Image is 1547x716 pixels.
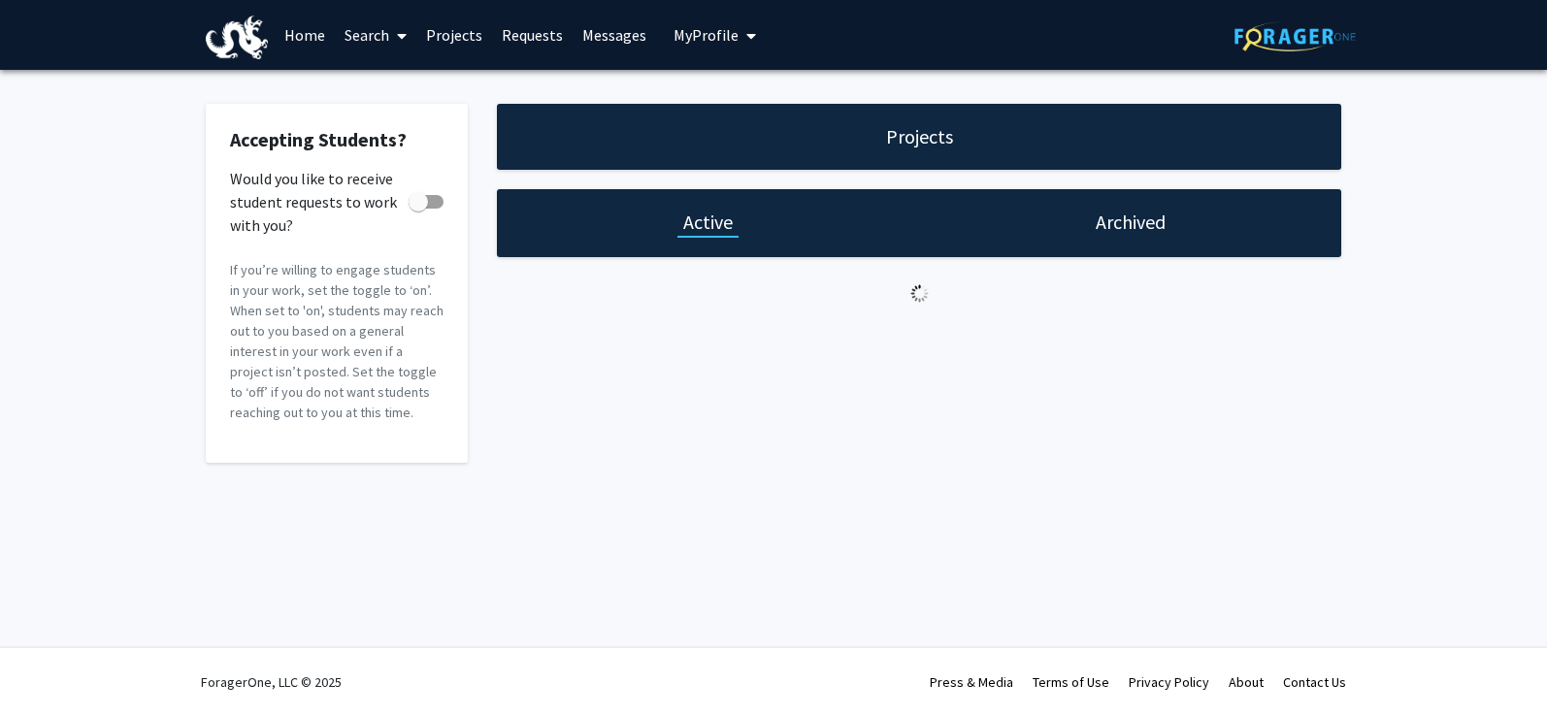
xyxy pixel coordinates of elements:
[492,1,573,69] a: Requests
[230,128,444,151] h2: Accepting Students?
[886,123,953,150] h1: Projects
[335,1,416,69] a: Search
[1283,673,1346,691] a: Contact Us
[683,209,733,236] h1: Active
[206,16,268,59] img: Drexel University Logo
[1234,21,1356,51] img: ForagerOne Logo
[15,629,82,701] iframe: Chat
[275,1,335,69] a: Home
[230,167,401,237] span: Would you like to receive student requests to work with you?
[230,260,444,423] p: If you’re willing to engage students in your work, set the toggle to ‘on’. When set to 'on', stud...
[416,1,492,69] a: Projects
[1229,673,1264,691] a: About
[201,648,342,716] div: ForagerOne, LLC © 2025
[1096,209,1166,236] h1: Archived
[1033,673,1109,691] a: Terms of Use
[1129,673,1209,691] a: Privacy Policy
[573,1,656,69] a: Messages
[674,25,739,45] span: My Profile
[930,673,1013,691] a: Press & Media
[903,277,937,310] img: Loading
